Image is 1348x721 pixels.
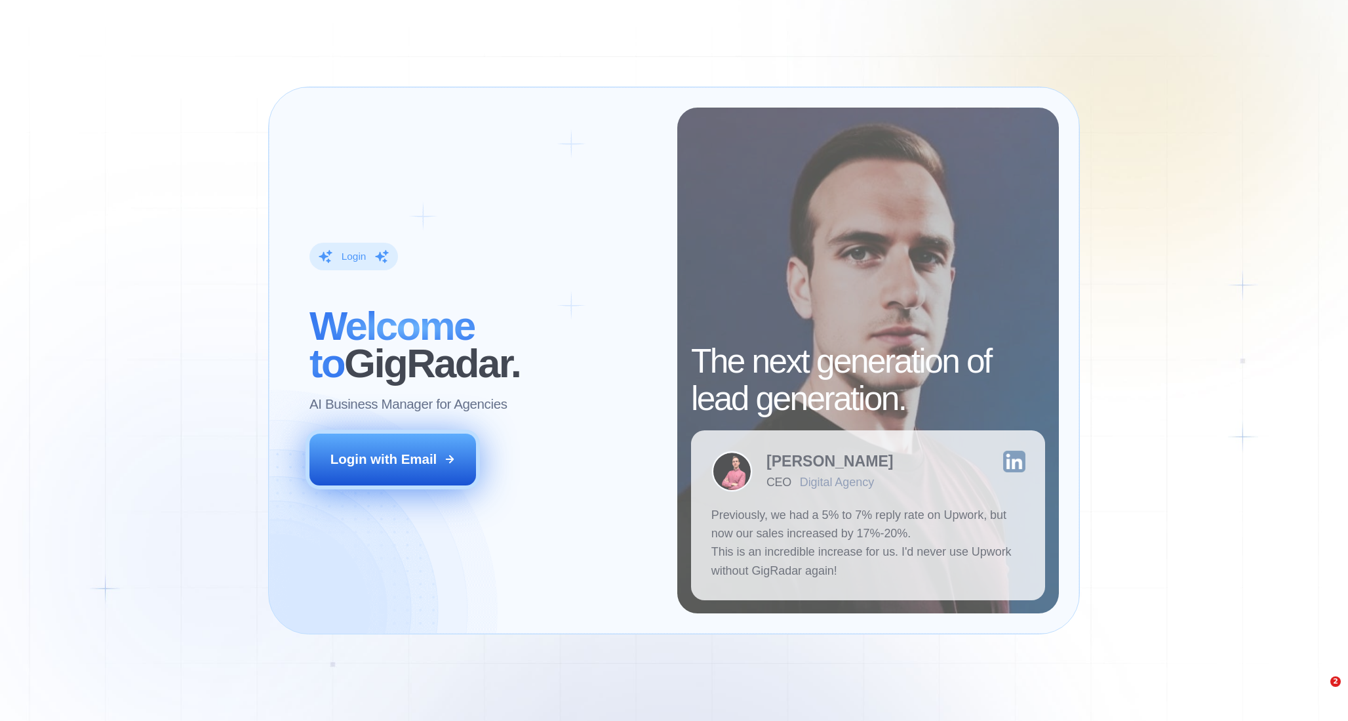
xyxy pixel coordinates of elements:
[342,250,367,264] div: Login
[309,434,476,486] button: Login with Email
[1330,676,1341,687] span: 2
[1303,676,1335,708] iframe: Intercom live chat
[800,476,874,489] div: Digital Agency
[309,308,658,382] h2: ‍ GigRadar.
[711,506,1025,580] p: Previously, we had a 5% to 7% reply rate on Upwork, but now our sales increased by 17%-20%. This ...
[766,476,791,489] div: CEO
[309,395,507,413] p: AI Business Manager for Agencies
[330,450,437,468] div: Login with Email
[766,454,893,469] div: [PERSON_NAME]
[691,342,1045,417] h2: The next generation of lead generation.
[309,303,475,386] span: Welcome to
